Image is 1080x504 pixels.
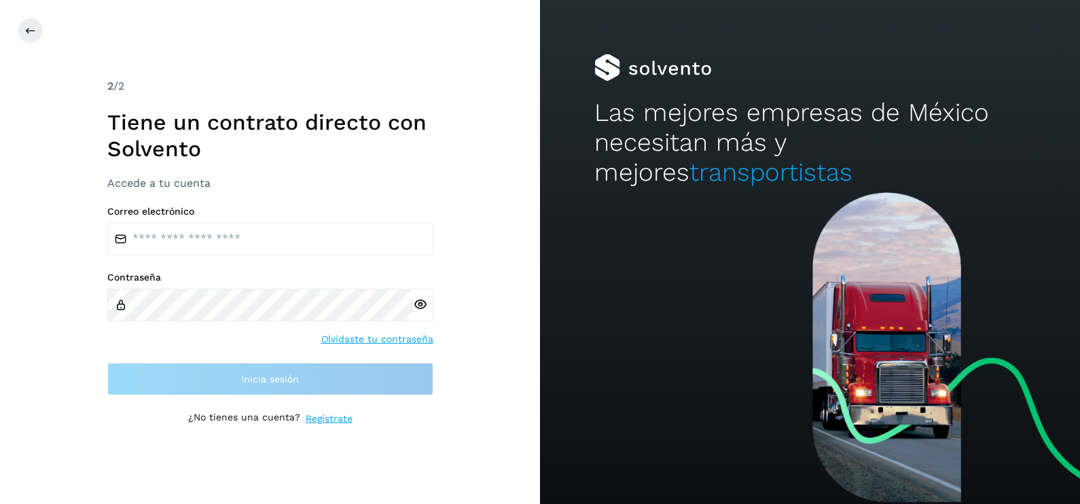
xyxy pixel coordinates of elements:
label: Contraseña [107,272,433,283]
a: Regístrate [306,412,353,426]
span: transportistas [689,158,852,187]
button: Inicia sesión [107,363,433,395]
a: Olvidaste tu contraseña [321,332,433,346]
span: Inicia sesión [241,374,299,384]
label: Correo electrónico [107,206,433,217]
h3: Accede a tu cuenta [107,177,433,190]
h2: Las mejores empresas de México necesitan más y mejores [594,98,1026,188]
h1: Tiene un contrato directo con Solvento [107,109,433,162]
div: /2 [107,78,433,94]
span: 2 [107,79,113,92]
p: ¿No tienes una cuenta? [188,412,300,426]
